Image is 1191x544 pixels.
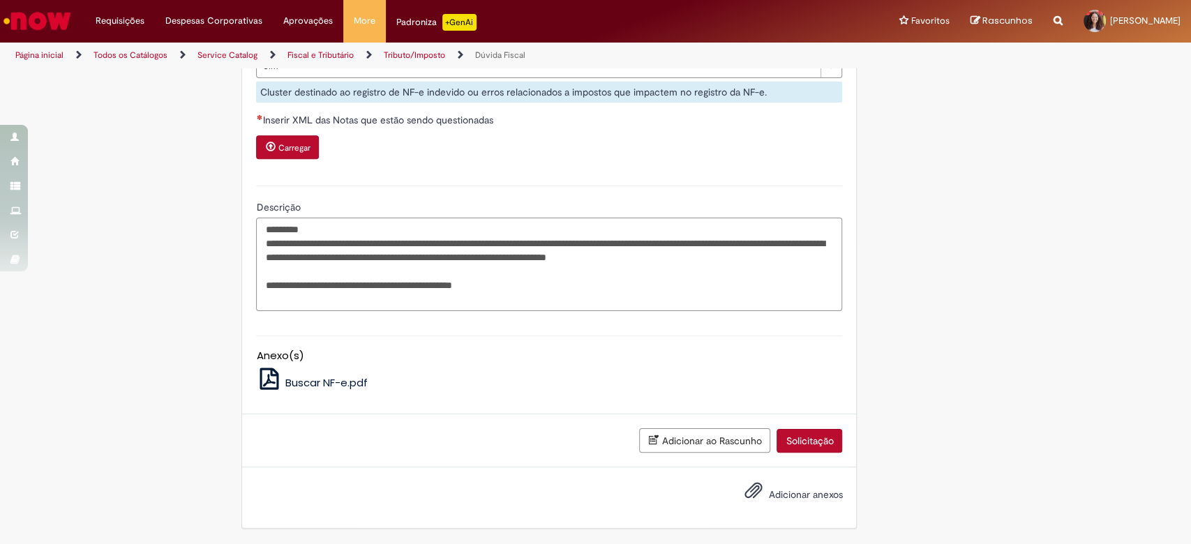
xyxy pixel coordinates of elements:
h5: Anexo(s) [256,350,842,362]
textarea: Descrição [256,218,842,310]
span: Aprovações [283,14,333,28]
span: Descrição [256,201,303,213]
span: Buscar NF-e.pdf [285,375,368,390]
a: Fiscal e Tributário [287,50,354,61]
a: Tributo/Imposto [384,50,445,61]
div: Padroniza [396,14,477,31]
span: Inserir XML das Notas que estão sendo questionadas [262,114,495,126]
a: Todos os Catálogos [93,50,167,61]
button: Adicionar anexos [740,478,765,510]
p: +GenAi [442,14,477,31]
div: Cluster destinado ao registro de NF-e indevido ou erros relacionados a impostos que impactem no r... [256,82,842,103]
span: Adicionar anexos [768,488,842,501]
button: Carregar anexo de Inserir XML das Notas que estão sendo questionadas Required [256,135,319,159]
a: Página inicial [15,50,63,61]
ul: Trilhas de página [10,43,784,68]
span: Despesas Corporativas [165,14,262,28]
button: Adicionar ao Rascunho [639,428,770,453]
img: ServiceNow [1,7,73,35]
span: Rascunhos [982,14,1033,27]
button: Solicitação [777,429,842,453]
a: Service Catalog [197,50,257,61]
a: Buscar NF-e.pdf [256,375,368,390]
span: [PERSON_NAME] [1110,15,1181,27]
span: Favoritos [911,14,950,28]
span: Requisições [96,14,144,28]
a: Rascunhos [971,15,1033,28]
span: Necessários [256,114,262,120]
a: Dúvida Fiscal [475,50,525,61]
small: Carregar [278,142,310,153]
span: More [354,14,375,28]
